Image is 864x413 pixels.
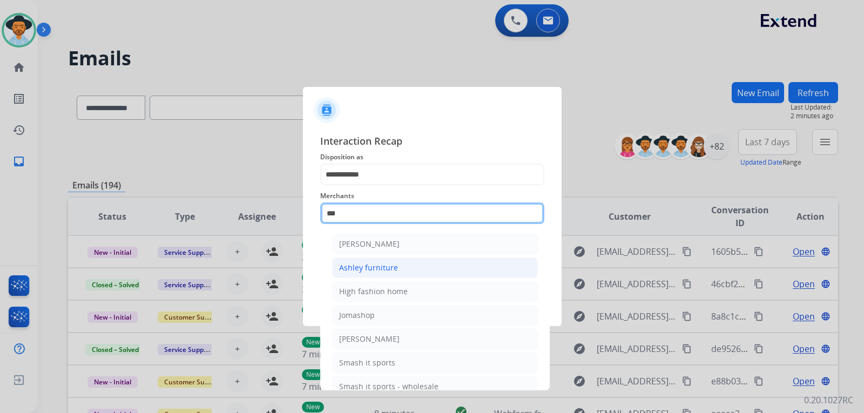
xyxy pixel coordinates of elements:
span: Disposition as [320,151,544,164]
p: 0.20.1027RC [804,394,853,407]
img: contactIcon [314,97,340,123]
div: High fashion home [339,286,408,297]
div: [PERSON_NAME] [339,239,400,249]
span: Interaction Recap [320,133,544,151]
div: Ashley furniture [339,262,398,273]
span: Merchants [320,189,544,202]
div: Jomashop [339,310,375,321]
div: Smash it sports [339,357,395,368]
div: Smash it sports - wholesale [339,381,438,392]
div: [PERSON_NAME] [339,334,400,344]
